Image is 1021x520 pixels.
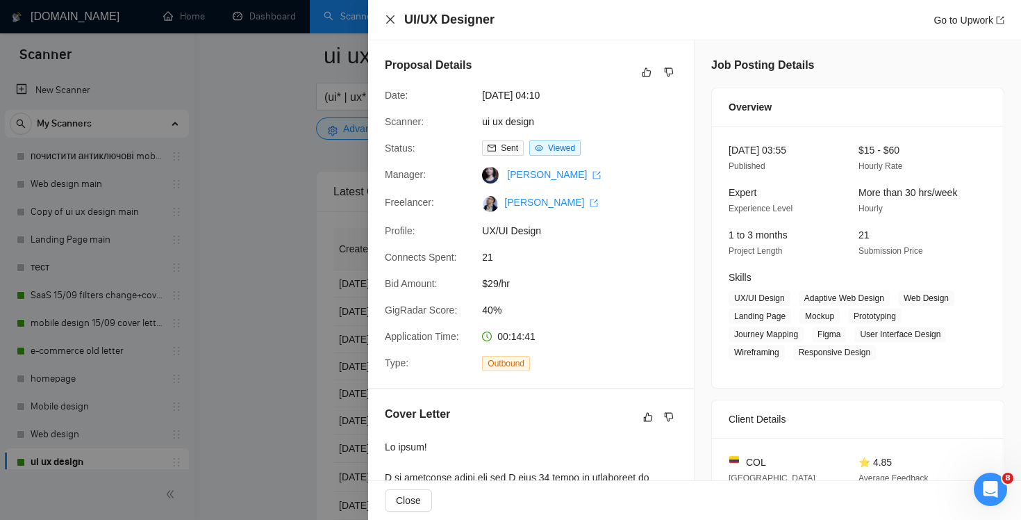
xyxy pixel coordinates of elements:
[488,144,496,152] span: mail
[385,225,415,236] span: Profile:
[858,246,923,256] span: Submission Price
[385,90,408,101] span: Date:
[385,169,426,180] span: Manager:
[385,331,459,342] span: Application Time:
[642,67,651,78] span: like
[590,199,598,207] span: export
[640,409,656,425] button: like
[858,161,902,171] span: Hourly Rate
[548,143,575,153] span: Viewed
[729,291,790,306] span: UX/UI Design
[664,412,674,423] span: dislike
[729,204,792,213] span: Experience Level
[933,15,1004,26] a: Go to Upworkexport
[729,309,791,324] span: Landing Page
[385,14,396,26] button: Close
[848,309,902,324] span: Prototyping
[396,493,421,508] span: Close
[501,143,518,153] span: Sent
[729,327,804,342] span: Journey Mapping
[746,455,766,470] span: COL
[482,250,690,265] span: 21
[858,187,957,198] span: More than 30 hrs/week
[482,356,530,371] span: Outbound
[385,197,434,208] span: Freelancer:
[638,64,655,81] button: like
[385,357,408,368] span: Type:
[711,57,814,74] h5: Job Posting Details
[385,116,424,127] span: Scanner:
[729,345,785,360] span: Wireframing
[729,473,815,499] span: [GEOGRAPHIC_DATA] 08:05 PM
[643,412,653,423] span: like
[858,229,870,241] span: 21
[385,143,415,154] span: Status:
[482,302,690,318] span: 40%
[898,291,954,306] span: Web Design
[799,291,890,306] span: Adaptive Web Design
[729,187,756,198] span: Expert
[858,204,883,213] span: Hourly
[729,246,782,256] span: Project Length
[385,252,457,263] span: Connects Spent:
[482,88,690,103] span: [DATE] 04:10
[729,145,786,156] span: [DATE] 03:55
[404,11,495,29] h4: UI/UX Designer
[661,64,677,81] button: dislike
[661,409,677,425] button: dislike
[482,332,492,341] span: clock-circle
[497,331,536,342] span: 00:14:41
[482,114,690,129] span: ui ux design
[385,489,432,512] button: Close
[729,99,772,115] span: Overview
[729,400,987,438] div: Client Details
[858,473,929,483] span: Average Feedback
[385,278,438,289] span: Bid Amount:
[858,145,899,156] span: $15 - $60
[1002,473,1013,484] span: 8
[974,473,1007,506] iframe: Intercom live chat
[385,304,457,316] span: GigRadar Score:
[664,67,674,78] span: dislike
[482,223,690,238] span: UX/UI Design
[854,327,946,342] span: User Interface Design
[385,14,396,25] span: close
[592,171,601,179] span: export
[385,57,472,74] h5: Proposal Details
[996,16,1004,24] span: export
[799,309,840,324] span: Mockup
[482,276,690,291] span: $29/hr
[858,457,892,468] span: ⭐ 4.85
[729,272,752,283] span: Skills
[504,197,598,208] a: [PERSON_NAME] export
[729,455,739,464] img: 🇨🇴
[507,169,601,180] a: [PERSON_NAME] export
[729,161,765,171] span: Published
[793,345,876,360] span: Responsive Design
[729,229,788,241] span: 1 to 3 months
[535,144,543,152] span: eye
[812,327,846,342] span: Figma
[482,195,499,212] img: c1OJkIx-IadjRms18ePMftOofhKLVhqZZQLjKjBy8mNgn5WQQo-UtPhwQ197ONuZaa
[385,406,450,423] h5: Cover Letter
